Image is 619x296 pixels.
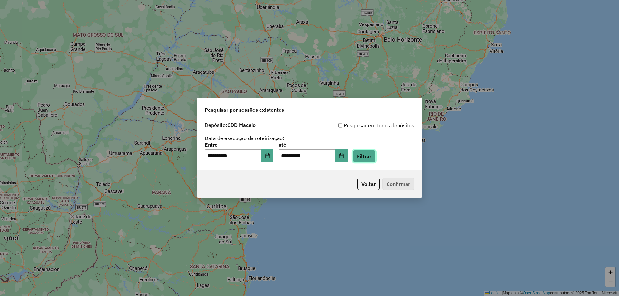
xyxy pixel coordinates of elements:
div: Pesquisar em todos depósitos [309,121,414,129]
label: Data de execução da roteirização: [205,134,284,142]
label: até [279,141,347,148]
button: Choose Date [335,149,348,162]
button: Choose Date [261,149,274,162]
label: Depósito: [205,121,256,129]
button: Filtrar [353,150,376,162]
strong: CDD Maceio [227,122,256,128]
span: Pesquisar por sessões existentes [205,106,284,114]
label: Entre [205,141,273,148]
button: Voltar [357,178,380,190]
